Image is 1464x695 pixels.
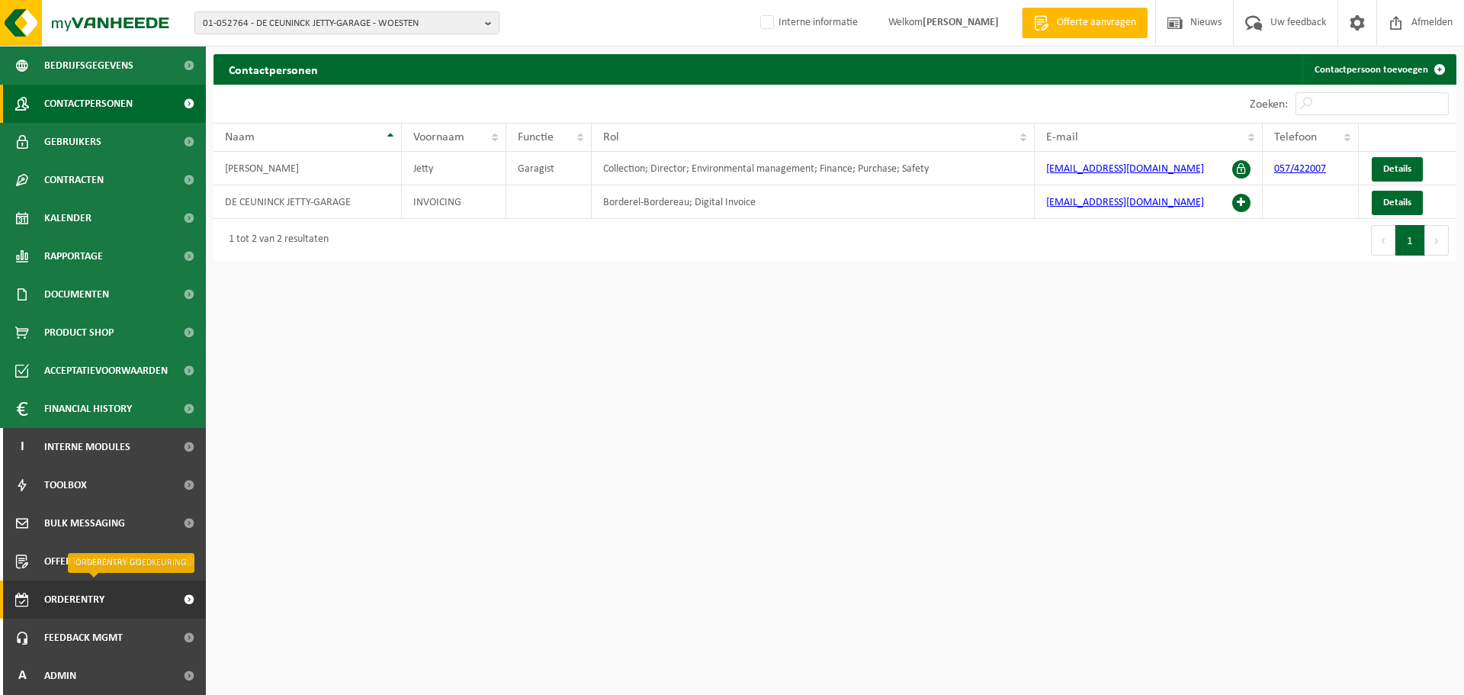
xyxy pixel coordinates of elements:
[1022,8,1148,38] a: Offerte aanvragen
[44,581,172,619] span: Orderentry Goedkeuring
[44,123,101,161] span: Gebruikers
[44,275,109,314] span: Documenten
[225,131,255,143] span: Naam
[923,17,999,28] strong: [PERSON_NAME]
[603,131,619,143] span: Rol
[1383,164,1411,174] span: Details
[1250,98,1288,111] label: Zoeken:
[1274,131,1317,143] span: Telefoon
[44,314,114,352] span: Product Shop
[1053,15,1140,31] span: Offerte aanvragen
[203,12,479,35] span: 01-052764 - DE CEUNINCK JETTY-GARAGE - WOESTEN
[44,466,87,504] span: Toolbox
[413,131,464,143] span: Voornaam
[15,428,29,466] span: I
[518,131,554,143] span: Functie
[44,390,132,428] span: Financial History
[44,85,133,123] span: Contactpersonen
[44,47,133,85] span: Bedrijfsgegevens
[44,237,103,275] span: Rapportage
[402,152,506,185] td: Jetty
[592,185,1035,219] td: Borderel-Bordereau; Digital Invoice
[194,11,499,34] button: 01-052764 - DE CEUNINCK JETTY-GARAGE - WOESTEN
[1372,157,1423,182] a: Details
[44,161,104,199] span: Contracten
[44,428,130,466] span: Interne modules
[506,152,592,185] td: Garagist
[1046,197,1204,208] a: [EMAIL_ADDRESS][DOMAIN_NAME]
[1372,191,1423,215] a: Details
[221,227,329,254] div: 1 tot 2 van 2 resultaten
[1371,225,1395,256] button: Previous
[44,542,141,581] span: Offerte aanvragen
[1425,225,1449,256] button: Next
[213,185,402,219] td: DE CEUNINCK JETTY-GARAGE
[15,657,29,695] span: A
[1274,163,1326,175] a: 057/422007
[44,619,123,657] span: Feedback MGMT
[1046,163,1204,175] a: [EMAIL_ADDRESS][DOMAIN_NAME]
[402,185,506,219] td: INVOICING
[1383,198,1411,208] span: Details
[1395,225,1425,256] button: 1
[213,54,333,84] h2: Contactpersonen
[44,504,125,542] span: Bulk Messaging
[1046,131,1078,143] span: E-mail
[44,657,76,695] span: Admin
[44,352,168,390] span: Acceptatievoorwaarden
[44,199,91,237] span: Kalender
[757,11,858,34] label: Interne informatie
[213,152,402,185] td: [PERSON_NAME]
[592,152,1035,185] td: Collection; Director; Environmental management; Finance; Purchase; Safety
[1302,54,1455,85] a: Contactpersoon toevoegen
